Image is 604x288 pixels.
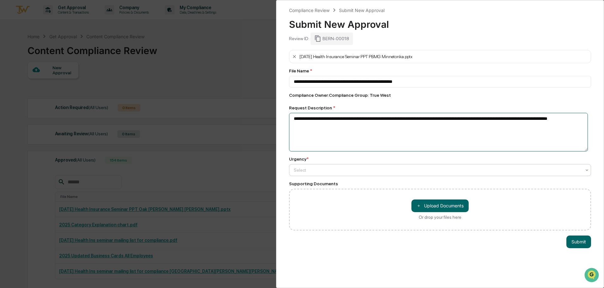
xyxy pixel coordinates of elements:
div: Supporting Documents [289,181,591,186]
div: Urgency [289,156,309,162]
button: Submit [566,236,591,248]
a: 🗄️Attestations [43,77,81,89]
button: Start new chat [108,50,115,58]
p: How can we help? [6,13,115,23]
span: Attestations [52,80,78,86]
div: We're available if you need us! [22,55,80,60]
div: [DATE] Health Insurance Seminar PPT PBMG Minnetonka.pptx [299,54,412,59]
div: Submit New Approval [289,14,591,30]
div: Compliance Review [289,8,330,13]
div: Review ID: [289,36,309,41]
a: 🔎Data Lookup [4,89,42,101]
div: File Name [289,68,591,73]
a: Powered byPylon [45,107,77,112]
div: Or drop your files here [419,215,461,220]
button: Or drop your files here [411,199,469,212]
div: 🗄️ [46,80,51,85]
div: 🖐️ [6,80,11,85]
span: Preclearance [13,80,41,86]
div: Request Description [289,105,591,110]
div: Start new chat [22,48,104,55]
div: Compliance Owner : Compliance Group: True West [289,93,591,98]
a: 🖐️Preclearance [4,77,43,89]
img: 1746055101610-c473b297-6a78-478c-a979-82029cc54cd1 [6,48,18,60]
div: 🔎 [6,92,11,97]
iframe: Open customer support [584,267,601,284]
div: BERN-00018 [311,33,353,45]
div: Submit New Approval [339,8,385,13]
span: Data Lookup [13,92,40,98]
span: ＋ [416,203,421,209]
span: Pylon [63,107,77,112]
